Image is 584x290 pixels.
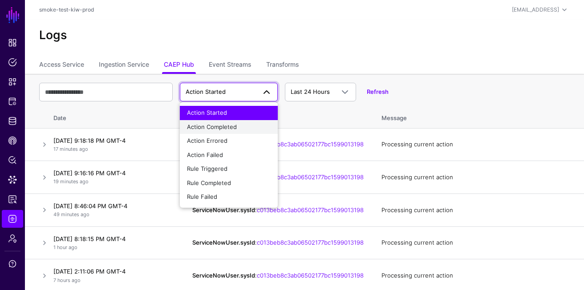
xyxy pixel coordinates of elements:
th: Date [50,105,183,128]
a: CAEP Hub [2,132,23,149]
th: Entity [183,105,373,128]
td: Processing current action [373,193,584,226]
span: Action Started [187,109,227,116]
a: c013beb8c3ab06502177bc1599013198 [257,141,364,148]
a: smoke-test-kiw-prod [39,6,94,13]
a: Dashboard [2,34,23,52]
span: Action Failed [187,151,223,158]
h4: [DATE] 2:11:06 PM GMT-4 [53,267,174,275]
p: 49 minutes ago [53,211,174,218]
span: Dashboard [8,38,17,47]
span: Data Lens [8,175,17,184]
button: Action Completed [180,120,278,134]
strong: ServiceNowUser.sysId [192,206,255,213]
a: Snippets [2,73,23,91]
button: Action Failed [180,148,278,162]
span: Rule Completed [187,179,231,186]
a: c013beb8c3ab06502177bc1599013198 [257,173,364,181]
span: Identity Data Fabric [8,117,17,125]
span: Policies [8,58,17,67]
button: Rule Triggered [180,162,278,176]
a: Reports [2,190,23,208]
a: Policy Lens [2,151,23,169]
span: Action Completed [187,123,237,130]
h4: [DATE] 8:18:15 PM GMT-4 [53,235,174,243]
span: Rule Failed [187,193,217,200]
span: Policy Lens [8,156,17,165]
span: Last 24 Hours [291,88,330,95]
p: 17 minutes ago [53,145,174,153]
span: CAEP Hub [8,136,17,145]
td: : [183,193,373,226]
span: Protected Systems [8,97,17,106]
span: Snippets [8,77,17,86]
button: Rule Completed [180,176,278,190]
a: Admin [2,230,23,247]
a: Policies [2,53,23,71]
span: Support [8,259,17,268]
a: Logs [2,210,23,228]
span: Admin [8,234,17,243]
a: Identity Data Fabric [2,112,23,130]
h4: [DATE] 9:18:18 PM GMT-4 [53,137,174,145]
td: : [183,226,373,259]
a: c013beb8c3ab06502177bc1599013198 [257,272,364,279]
a: c013beb8c3ab06502177bc1599013198 [257,206,364,213]
a: CAEP Hub [164,57,194,74]
a: SGNL [5,5,20,25]
h2: Logs [39,28,570,42]
span: Action Errored [187,137,227,144]
button: Action Errored [180,134,278,148]
button: Rule Failed [180,190,278,204]
strong: ServiceNowUser.sysId [192,239,255,246]
h4: [DATE] 9:16:16 PM GMT-4 [53,169,174,177]
h4: [DATE] 8:46:04 PM GMT-4 [53,202,174,210]
a: Event Streams [209,57,251,74]
a: Access Service [39,57,84,74]
span: Reports [8,195,17,204]
a: Refresh [367,88,389,95]
td: Processing current action [373,161,584,194]
td: : [183,128,373,161]
a: Data Lens [2,171,23,189]
strong: ServiceNowUser.sysId [192,272,255,279]
p: 7 hours ago [53,277,174,284]
a: Transforms [266,57,299,74]
td: Processing current action [373,128,584,161]
a: Protected Systems [2,93,23,110]
p: 19 minutes ago [53,178,174,185]
td: : [183,161,373,194]
td: Processing current action [373,226,584,259]
span: Logs [8,214,17,223]
span: Action Started [186,88,226,95]
th: Message [373,105,584,128]
button: Action Started [180,106,278,120]
p: 1 hour ago [53,244,174,251]
div: [EMAIL_ADDRESS] [512,6,559,14]
a: c013beb8c3ab06502177bc1599013198 [257,239,364,246]
span: Rule Triggered [187,165,227,172]
a: Ingestion Service [99,57,149,74]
